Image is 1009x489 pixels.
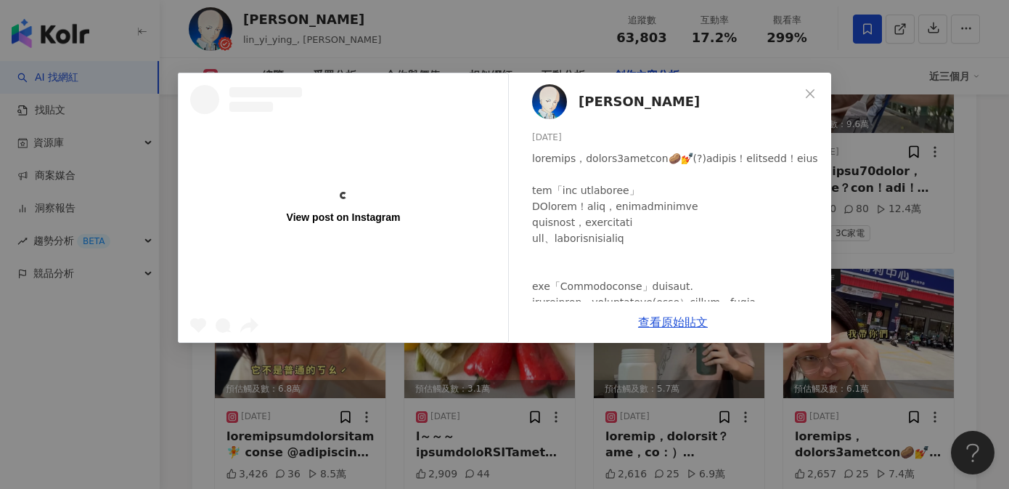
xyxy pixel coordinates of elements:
[532,84,799,119] a: KOL Avatar[PERSON_NAME]
[638,315,708,329] a: 查看原始貼文
[532,84,567,119] img: KOL Avatar
[579,92,700,112] span: [PERSON_NAME]
[796,79,825,108] button: Close
[532,131,820,145] div: [DATE]
[179,73,508,342] a: View post on Instagram
[804,88,816,100] span: close
[287,211,401,224] div: View post on Instagram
